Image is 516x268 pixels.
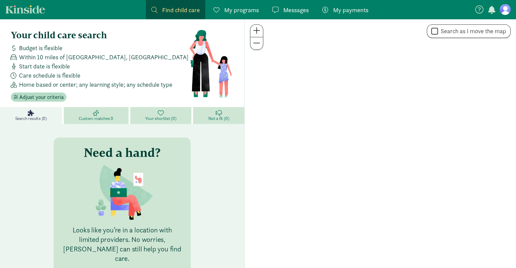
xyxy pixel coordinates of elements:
span: My programs [224,5,259,15]
h3: Need a hand? [84,146,160,159]
a: Custom matches 0 [64,107,130,124]
span: Adjust your criteria [19,93,64,101]
span: Your shortlist (0) [145,116,176,121]
span: Start date is flexible [19,62,70,71]
span: Home based or center; any learning style; any schedule type [19,80,172,89]
span: Not a fit (0) [208,116,229,121]
span: Care schedule is flexible [19,71,80,80]
h4: Your child care search [11,30,189,41]
button: Adjust your criteria [11,92,66,102]
a: Your shortlist (0) [130,107,193,124]
label: Search as I move the map [438,27,506,35]
span: Find child care [162,5,200,15]
span: My payments [333,5,368,15]
span: Custom matches 0 [79,116,113,121]
a: Not a fit (0) [193,107,244,124]
p: Looks like you’re in a location with limited providers. No worries, [PERSON_NAME] can still help ... [62,225,183,263]
span: Messages [283,5,309,15]
a: Kinside [5,5,45,14]
span: Within 10 miles of [GEOGRAPHIC_DATA], [GEOGRAPHIC_DATA] [19,53,189,62]
span: Budget is flexible [19,43,62,53]
span: Search results (0) [15,116,47,121]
